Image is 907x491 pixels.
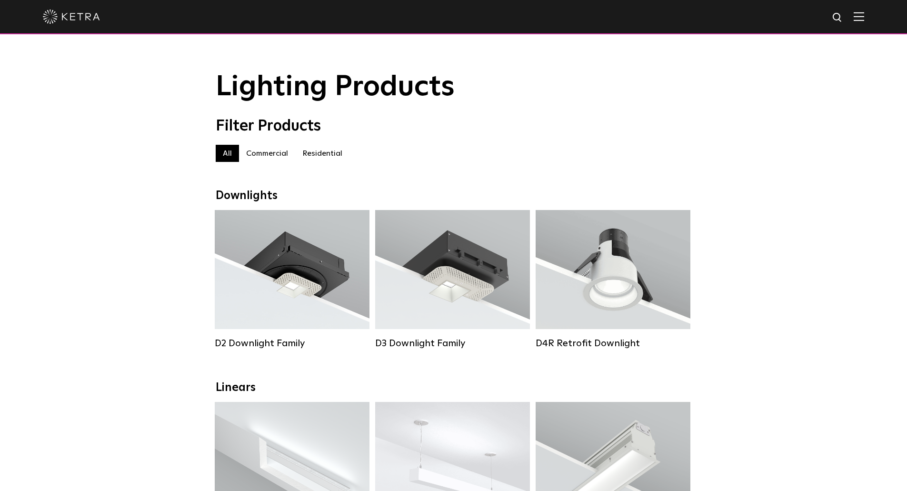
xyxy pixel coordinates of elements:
[216,381,692,395] div: Linears
[216,117,692,135] div: Filter Products
[216,73,455,101] span: Lighting Products
[832,12,844,24] img: search icon
[216,189,692,203] div: Downlights
[375,338,530,349] div: D3 Downlight Family
[375,210,530,349] a: D3 Downlight Family Lumen Output:700 / 900 / 1100Colors:White / Black / Silver / Bronze / Paintab...
[215,210,369,349] a: D2 Downlight Family Lumen Output:1200Colors:White / Black / Gloss Black / Silver / Bronze / Silve...
[215,338,369,349] div: D2 Downlight Family
[854,12,864,21] img: Hamburger%20Nav.svg
[43,10,100,24] img: ketra-logo-2019-white
[295,145,349,162] label: Residential
[216,145,239,162] label: All
[536,338,690,349] div: D4R Retrofit Downlight
[536,210,690,349] a: D4R Retrofit Downlight Lumen Output:800Colors:White / BlackBeam Angles:15° / 25° / 40° / 60°Watta...
[239,145,295,162] label: Commercial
